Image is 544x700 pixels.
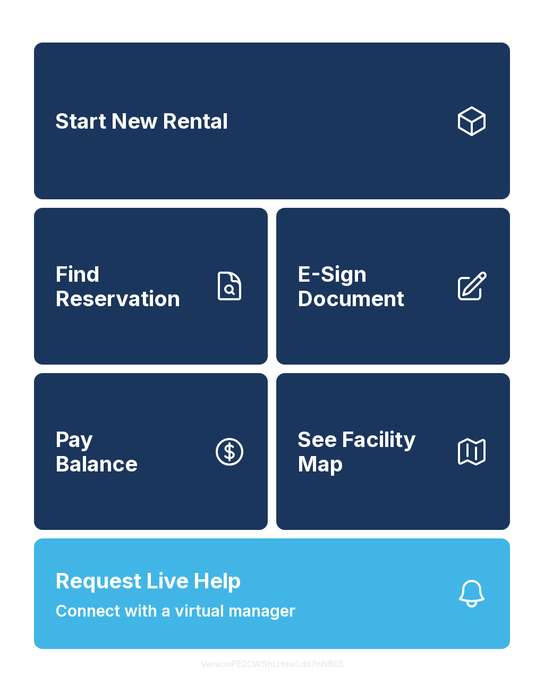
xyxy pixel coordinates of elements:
[34,538,510,649] button: Request Live HelpConnect with a virtual manager
[55,599,295,623] span: Connect with a virtual manager
[34,373,268,530] a: PayBalance
[34,43,510,199] a: Start New Rental
[192,649,352,679] button: VersionPE2CWShLHxwLdo7nhiB05
[34,208,268,365] a: Find Reservation
[276,208,510,365] a: E-Sign Document
[55,262,204,310] span: Find Reservation
[55,109,228,133] span: Start New Rental
[297,262,446,310] span: E-Sign Document
[55,565,241,597] span: Request Live Help
[55,427,138,476] span: Pay Balance
[276,373,510,530] button: See Facility Map
[297,427,446,476] span: See Facility Map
